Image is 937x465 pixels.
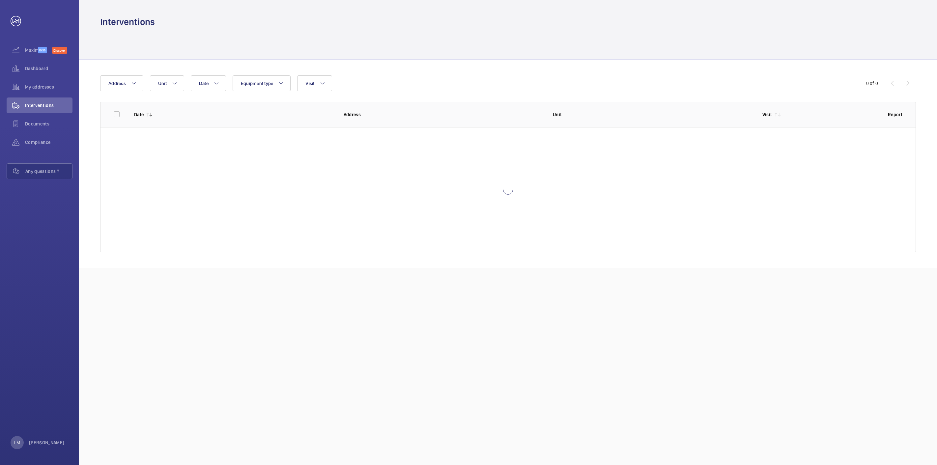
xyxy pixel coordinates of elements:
p: Unit [553,111,752,118]
button: Visit [297,75,332,91]
span: Beta [38,47,47,53]
span: Unit [158,81,167,86]
p: LM [14,439,20,446]
span: Documents [25,121,72,127]
span: My addresses [25,84,72,90]
span: Address [108,81,126,86]
button: Unit [150,75,184,91]
span: Maximize [25,47,38,53]
p: [PERSON_NAME] [29,439,65,446]
button: Address [100,75,143,91]
span: Visit [305,81,314,86]
span: Dashboard [25,65,72,72]
span: Any questions ? [25,168,72,175]
p: Date [134,111,144,118]
span: Interventions [25,102,72,109]
p: Address [344,111,543,118]
span: Date [199,81,209,86]
span: Equipment type [241,81,273,86]
button: Date [191,75,226,91]
p: Report [888,111,902,118]
span: Discover [52,47,67,54]
button: Equipment type [233,75,291,91]
h1: Interventions [100,16,155,28]
p: Visit [762,111,772,118]
span: Compliance [25,139,72,146]
div: 0 of 0 [866,80,878,87]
